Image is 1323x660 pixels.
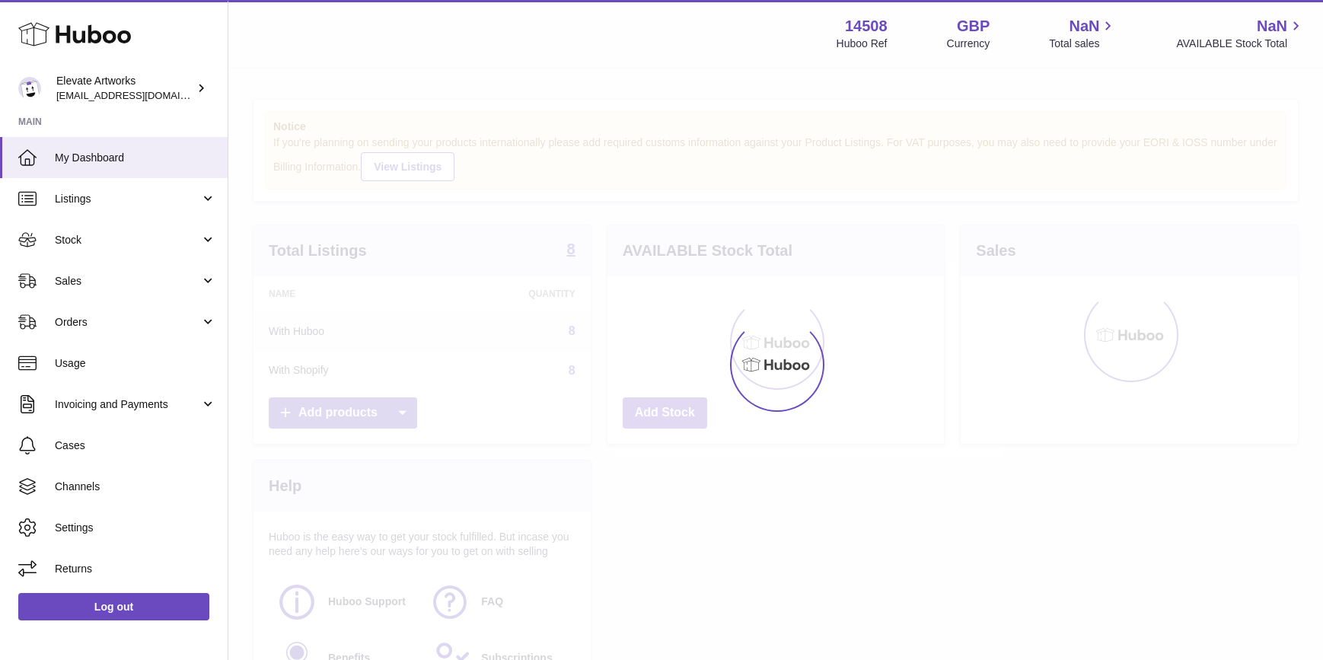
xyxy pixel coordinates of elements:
span: [EMAIL_ADDRESS][DOMAIN_NAME] [56,89,224,101]
a: NaN AVAILABLE Stock Total [1176,16,1305,51]
strong: 14508 [845,16,888,37]
a: NaN Total sales [1049,16,1117,51]
span: Channels [55,480,216,494]
div: Huboo Ref [837,37,888,51]
span: Usage [55,356,216,371]
span: NaN [1257,16,1287,37]
a: Log out [18,593,209,620]
span: Orders [55,315,200,330]
img: internalAdmin-14508@internal.huboo.com [18,77,41,100]
span: Returns [55,562,216,576]
span: Cases [55,438,216,453]
div: Currency [947,37,990,51]
strong: GBP [957,16,990,37]
span: Listings [55,192,200,206]
span: Stock [55,233,200,247]
span: NaN [1069,16,1099,37]
span: AVAILABLE Stock Total [1176,37,1305,51]
span: My Dashboard [55,151,216,165]
span: Settings [55,521,216,535]
span: Sales [55,274,200,289]
span: Invoicing and Payments [55,397,200,412]
span: Total sales [1049,37,1117,51]
div: Elevate Artworks [56,74,193,103]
